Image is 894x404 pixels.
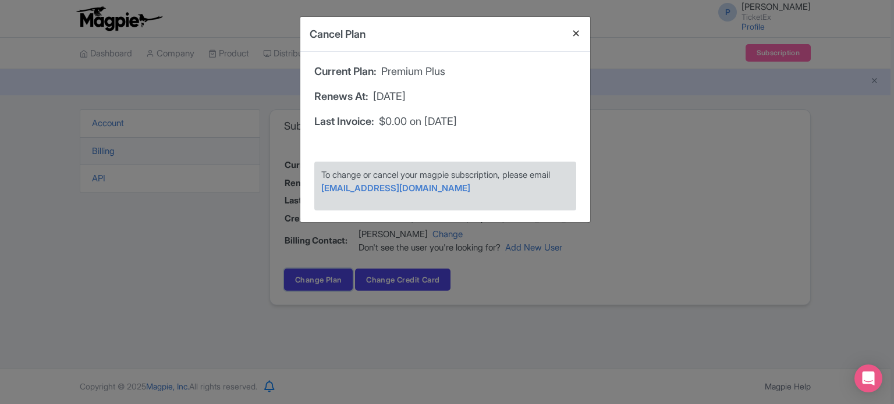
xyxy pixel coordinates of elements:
h4: Cancel Plan [310,26,366,42]
span: Renews At: [314,88,368,104]
span: To change or cancel your magpie subscription, please email [321,169,550,180]
span: $0.00 on [DATE] [379,113,457,129]
button: Close [562,17,590,50]
a: [EMAIL_ADDRESS][DOMAIN_NAME] [321,183,470,194]
span: [DATE] [373,88,406,104]
span: Current Plan: [314,63,377,79]
span: Last Invoice: [314,113,374,129]
div: Open Intercom Messenger [854,364,882,392]
span: Premium Plus [381,63,445,79]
